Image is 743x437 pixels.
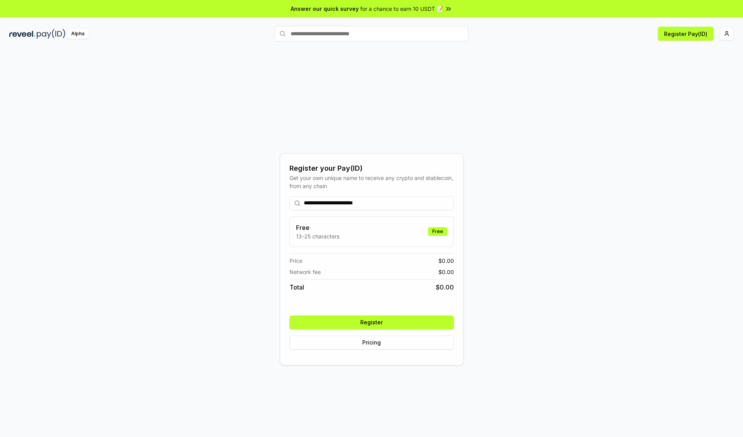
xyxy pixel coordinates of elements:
[296,223,339,232] h3: Free
[289,315,454,329] button: Register
[360,5,443,13] span: for a chance to earn 10 USDT 📝
[67,29,89,39] div: Alpha
[291,5,359,13] span: Answer our quick survey
[289,257,302,265] span: Price
[438,257,454,265] span: $ 0.00
[289,163,454,174] div: Register your Pay(ID)
[9,29,35,39] img: reveel_dark
[436,283,454,292] span: $ 0.00
[37,29,65,39] img: pay_id
[658,27,714,41] button: Register Pay(ID)
[428,227,447,236] div: Free
[438,268,454,276] span: $ 0.00
[289,268,321,276] span: Network fee
[296,232,339,240] p: 13-25 characters
[289,283,304,292] span: Total
[289,336,454,350] button: Pricing
[289,174,454,190] div: Get your own unique name to receive any crypto and stablecoin, from any chain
